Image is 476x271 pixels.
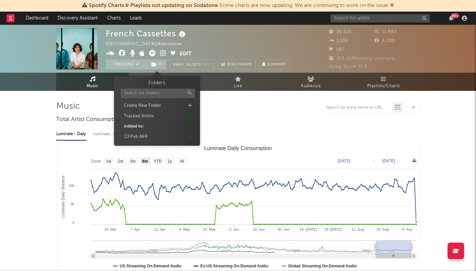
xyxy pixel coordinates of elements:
[288,264,357,268] text: Global Streaming On-Demand Audio
[87,82,99,90] span: Music
[147,59,167,69] span: ( 1 )
[106,59,147,69] button: Tracking
[301,82,321,90] span: Audience
[70,202,74,206] text: 5k
[56,73,129,91] a: Music
[375,30,397,34] span: 11,982
[168,159,172,164] text: 1y
[274,73,347,91] a: Audience
[267,63,287,66] span: Summary
[451,13,459,18] div: 99 +
[329,57,394,61] span: 169,552 Monthly Listeners
[203,227,216,231] text: 19. May
[124,113,154,120] div: Tracked Artists
[89,3,218,8] span: Spotify Charts & Playlists not updating on Sodatone
[347,73,420,91] a: Playlists/Charts
[180,50,192,58] button: Edit
[68,183,74,187] text: 10k
[89,3,388,8] span: : Some charts are now updating. We are continuing to work on the issue
[259,59,290,69] button: Summary
[218,59,256,69] a: Benchmark
[53,12,102,25] a: Discovery Assistant
[106,28,187,39] div: French Cassettes
[375,39,395,43] span: 6,200
[124,123,144,130] div: Added to:
[170,59,214,69] button: Email AlertsOff
[104,227,117,231] text: 24. Mar
[72,220,74,224] text: 0
[61,175,65,217] text: Luminate Daily Streams
[204,145,272,151] text: Luminate Daily Consumption
[200,264,268,268] text: Ex-US Streaming On-Demand Audio
[253,227,265,231] text: 16. Jun
[402,227,413,231] text: 8. Sep
[367,82,400,90] span: Playlists/Charts
[91,159,101,164] text: Zoom
[382,159,395,163] text: [DATE]
[21,12,53,25] a: Dashboard
[179,159,184,164] text: All
[125,12,146,25] a: Leads
[371,159,375,163] text: →
[179,227,190,231] text: 5. May
[202,73,274,91] a: Live
[93,129,128,140] div: Luminate - Weekly
[390,3,394,8] span: Dismiss
[102,12,125,25] a: Charts
[352,227,364,231] text: 11. Aug
[120,264,181,268] text: US Streaming On-Demand Audio
[148,79,165,87] h3: Folders
[147,59,166,69] button: (1)
[121,89,195,98] input: Search for folders...
[299,227,317,231] text: 14. [DATE]
[56,116,122,124] span: Total Artist Consumption
[106,159,111,164] text: 1w
[129,73,202,91] a: Engagement
[124,134,147,140] div: C3 Pub A&R
[106,40,189,48] div: [GEOGRAPHIC_DATA] | Alternative
[331,14,430,22] input: Search for artists
[377,227,389,231] text: 25. Aug
[449,16,454,21] button: 99+
[329,39,348,43] span: 1,105
[329,48,344,52] span: 287
[234,82,242,90] span: Live
[130,227,140,231] text: 7. Apr
[118,159,124,164] text: 1m
[229,227,239,231] text: 2. Jun
[324,227,342,231] text: 28. [DATE]
[124,102,161,109] div: Create New Folder
[278,227,290,231] text: 30. Jun
[329,64,367,69] span: Jump Score: 51.9
[227,61,252,69] span: Benchmark
[329,30,352,34] span: 26,025
[338,159,350,163] text: [DATE]
[203,63,211,67] em: Off
[142,159,148,164] text: 6m
[154,227,166,231] text: 21. Apr
[154,159,162,164] text: YTD
[323,105,392,110] input: Search by song name or URL
[56,129,87,140] div: Luminate - Daily
[130,159,136,164] text: 3m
